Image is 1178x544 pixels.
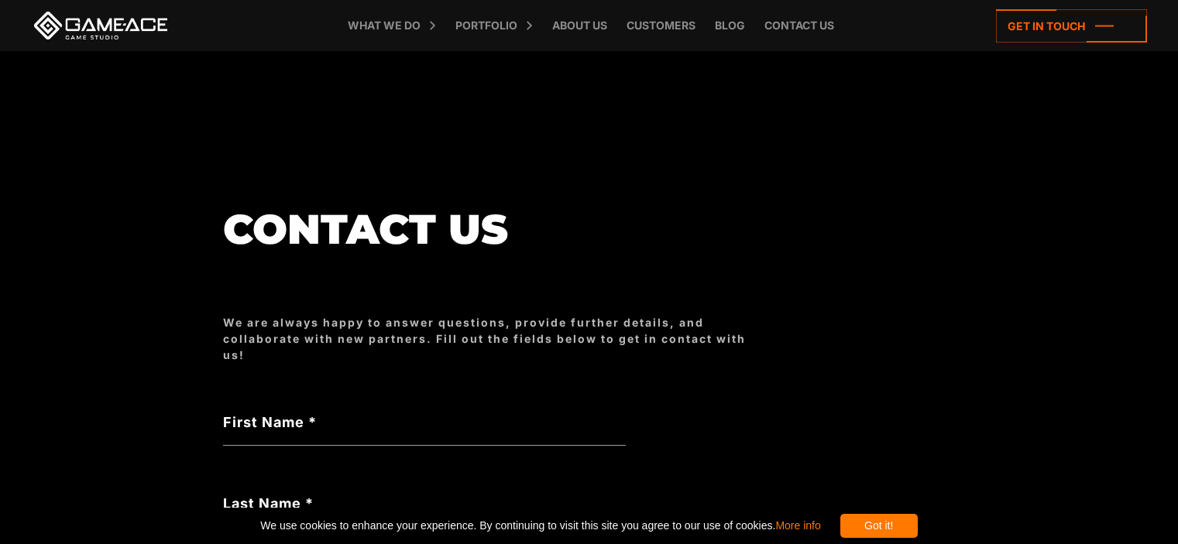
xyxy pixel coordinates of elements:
h1: Contact us [223,207,765,252]
a: More info [775,519,820,532]
a: Get in touch [996,9,1147,43]
div: We are always happy to answer questions, provide further details, and collaborate with new partne... [223,314,765,364]
div: Got it! [840,514,918,538]
span: We use cookies to enhance your experience. By continuing to visit this site you agree to our use ... [260,514,820,538]
label: Last Name * [223,493,626,514]
label: First Name * [223,412,626,433]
